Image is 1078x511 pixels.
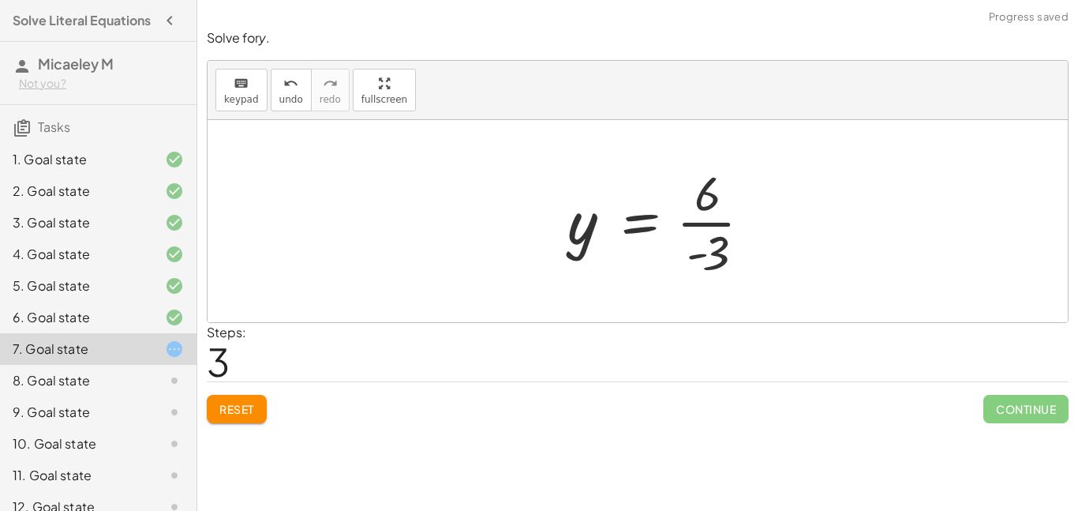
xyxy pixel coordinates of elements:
[215,69,268,111] button: keyboardkeypad
[311,69,350,111] button: redoredo
[165,371,184,390] i: Task not started.
[13,308,140,327] div: 6. Goal state
[165,434,184,453] i: Task not started.
[165,308,184,327] i: Task finished and correct.
[38,118,70,135] span: Tasks
[165,213,184,232] i: Task finished and correct.
[13,276,140,295] div: 5. Goal state
[320,94,341,105] span: redo
[13,150,140,169] div: 1. Goal state
[279,94,303,105] span: undo
[13,11,151,30] h4: Solve Literal Equations
[13,340,140,359] div: 7. Goal state
[13,466,140,485] div: 11. Goal state
[13,182,140,201] div: 2. Goal state
[165,340,184,359] i: Task started.
[219,402,254,416] span: Reset
[207,395,267,423] button: Reset
[361,94,407,105] span: fullscreen
[165,466,184,485] i: Task not started.
[271,69,312,111] button: undoundo
[13,371,140,390] div: 8. Goal state
[234,74,249,93] i: keyboard
[259,29,266,46] em: y
[165,150,184,169] i: Task finished and correct.
[165,245,184,264] i: Task finished and correct.
[165,403,184,422] i: Task not started.
[13,213,140,232] div: 3. Goal state
[207,29,1069,47] p: Solve for .
[38,54,114,73] span: Micaeley M
[165,276,184,295] i: Task finished and correct.
[165,182,184,201] i: Task finished and correct.
[207,324,246,340] label: Steps:
[989,9,1069,25] span: Progress saved
[283,74,298,93] i: undo
[13,245,140,264] div: 4. Goal state
[224,94,259,105] span: keypad
[13,434,140,453] div: 10. Goal state
[13,403,140,422] div: 9. Goal state
[19,76,184,92] div: Not you?
[323,74,338,93] i: redo
[353,69,416,111] button: fullscreen
[207,337,230,385] span: 3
